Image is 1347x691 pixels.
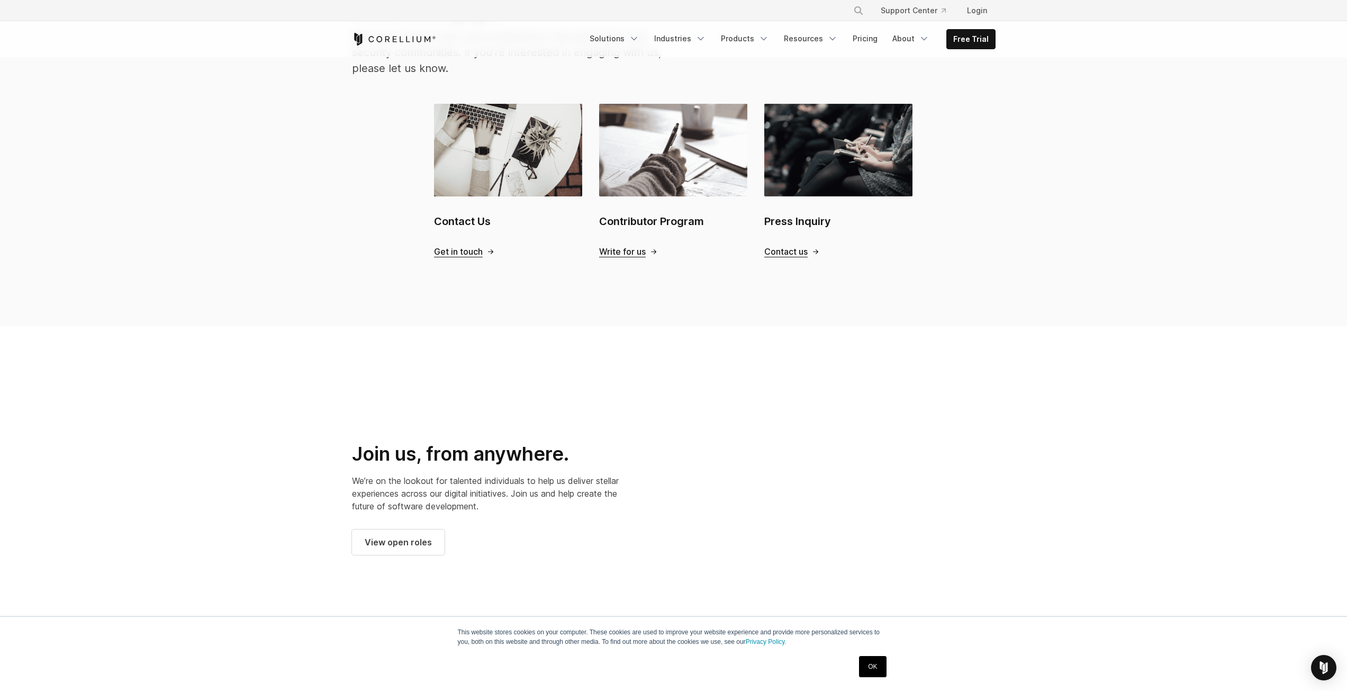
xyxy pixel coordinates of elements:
[352,33,436,46] a: Corellium Home
[859,656,886,677] a: OK
[365,536,432,549] span: View open roles
[599,104,747,196] img: Contributor Program
[352,530,445,555] a: View open roles
[648,29,712,48] a: Industries
[599,104,747,257] a: Contributor Program Contributor Program Write for us
[352,474,623,513] p: We’re on the lookout for talented individuals to help us deliver stellar experiences across our d...
[434,246,483,257] span: Get in touch
[599,246,646,257] span: Write for us
[947,30,995,49] a: Free Trial
[434,104,582,196] img: Contact Us
[583,29,996,49] div: Navigation Menu
[352,442,623,466] h2: Join us, from anywhere.
[764,213,912,229] h2: Press Inquiry
[959,1,996,20] a: Login
[715,29,775,48] a: Products
[1311,655,1336,680] div: Open Intercom Messenger
[434,213,582,229] h2: Contact Us
[583,29,646,48] a: Solutions
[872,1,954,20] a: Support Center
[746,638,786,645] a: Privacy Policy.
[886,29,936,48] a: About
[840,1,996,20] div: Navigation Menu
[434,104,582,257] a: Contact Us Contact Us Get in touch
[849,1,868,20] button: Search
[778,29,844,48] a: Resources
[458,627,890,647] p: This website stores cookies on your computer. These cookies are used to improve your website expe...
[764,246,808,257] span: Contact us
[764,104,912,257] a: Press Inquiry Press Inquiry Contact us
[764,104,912,196] img: Press Inquiry
[599,213,747,229] h2: Contributor Program
[846,29,884,48] a: Pricing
